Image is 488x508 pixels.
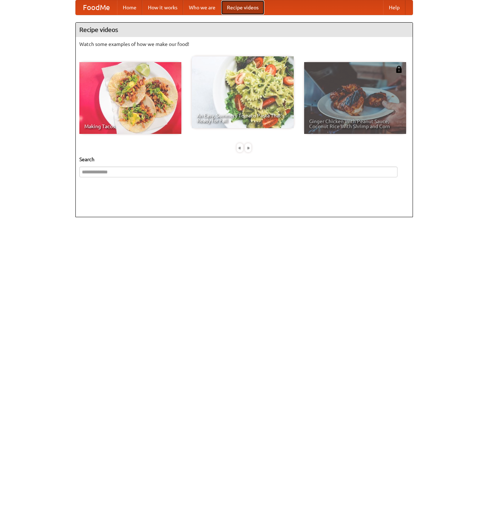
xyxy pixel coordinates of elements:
p: Watch some examples of how we make our food! [79,41,409,48]
a: An Easy, Summery Tomato Pasta That's Ready for Fall [192,56,294,128]
img: 483408.png [395,66,403,73]
a: FoodMe [76,0,117,15]
a: Making Tacos [79,62,181,134]
a: Recipe videos [221,0,264,15]
h5: Search [79,156,409,163]
div: « [237,143,243,152]
div: » [245,143,251,152]
span: Making Tacos [84,124,176,129]
a: Home [117,0,142,15]
a: Who we are [183,0,221,15]
span: An Easy, Summery Tomato Pasta That's Ready for Fall [197,113,289,123]
a: How it works [142,0,183,15]
a: Help [383,0,405,15]
h4: Recipe videos [76,23,413,37]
